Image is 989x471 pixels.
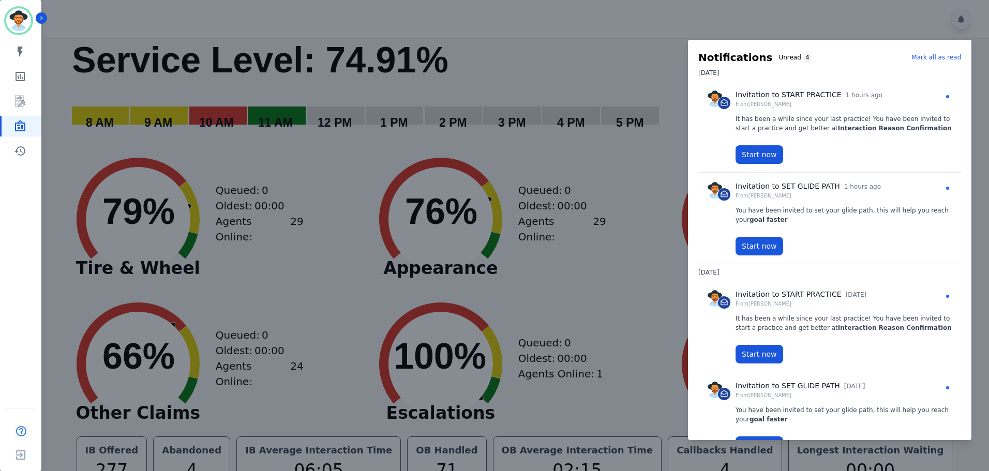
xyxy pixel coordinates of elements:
button: Start now [736,345,783,363]
img: Rounded avatar [707,382,723,398]
p: Mark all as read [911,53,961,62]
p: From [PERSON_NAME] [736,192,881,200]
img: Bordered avatar [6,8,31,33]
p: Unread [778,53,801,62]
p: It has been a while since your last practice! You have been invited to start a practice and get b... [736,314,953,332]
p: From [PERSON_NAME] [736,300,866,308]
button: Start now [736,145,783,164]
p: Invitation to SET GLIDE PATH [736,181,840,192]
img: Rounded avatar [707,90,723,107]
img: Rounded avatar [707,290,723,307]
p: You have been invited to set your glide path, this will help you reach your [736,206,953,224]
p: You have been invited to set your glide path, this will help you reach your [736,405,953,424]
p: Invitation to START PRACTICE [736,89,842,100]
button: Start now [736,436,783,455]
h3: [DATE] [698,65,961,81]
strong: Interaction Reason Confirmation [838,125,952,132]
img: Rounded avatar [707,182,723,199]
strong: goal faster [750,216,787,223]
p: 1 hours ago [844,182,881,191]
p: [DATE] [846,290,867,299]
strong: Interaction Reason Confirmation [838,324,952,331]
p: 1 hours ago [846,90,882,100]
p: Invitation to SET GLIDE PATH [736,381,840,391]
p: From [PERSON_NAME] [736,391,865,399]
p: Invitation to START PRACTICE [736,289,842,300]
div: 4 [803,52,812,63]
h2: Notifications [698,50,772,65]
p: It has been a while since your last practice! You have been invited to start a practice and get b... [736,114,953,133]
p: [DATE] [844,382,865,391]
strong: goal faster [750,416,787,423]
h3: [DATE] [698,264,961,281]
button: Start now [736,237,783,255]
p: From [PERSON_NAME] [736,100,882,108]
